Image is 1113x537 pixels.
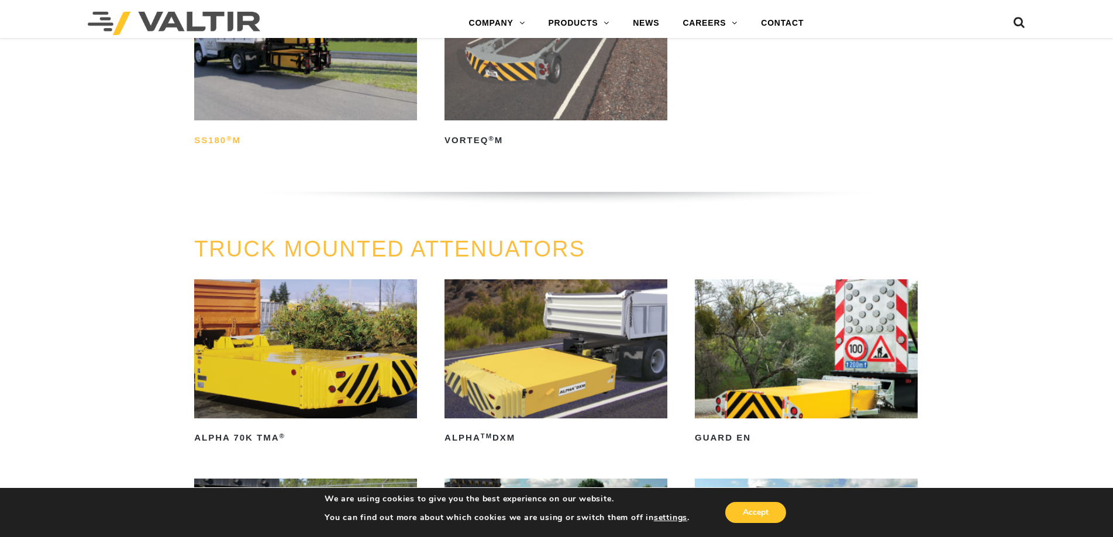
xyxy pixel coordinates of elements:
a: CONTACT [749,12,815,35]
a: PRODUCTS [536,12,621,35]
p: We are using cookies to give you the best experience on our website. [325,494,690,504]
button: settings [654,512,687,523]
h2: ALPHA 70K TMA [194,429,417,448]
sup: ® [226,135,232,142]
sup: ® [280,432,285,439]
h2: GUARD EN [695,429,918,448]
sup: ® [488,135,494,142]
a: GUARD EN [695,279,918,448]
h2: ALPHA DXM [444,429,667,448]
a: ALPHA 70K TMA® [194,279,417,448]
p: You can find out more about which cookies we are using or switch them off in . [325,512,690,523]
button: Accept [725,502,786,523]
a: NEWS [621,12,671,35]
h2: VORTEQ M [444,131,667,150]
a: TRUCK MOUNTED ATTENUATORS [194,237,585,261]
sup: TM [481,432,492,439]
h2: SS180 M [194,131,417,150]
a: COMPANY [457,12,536,35]
img: Valtir [88,12,260,35]
a: ALPHATMDXM [444,279,667,448]
a: CAREERS [671,12,749,35]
